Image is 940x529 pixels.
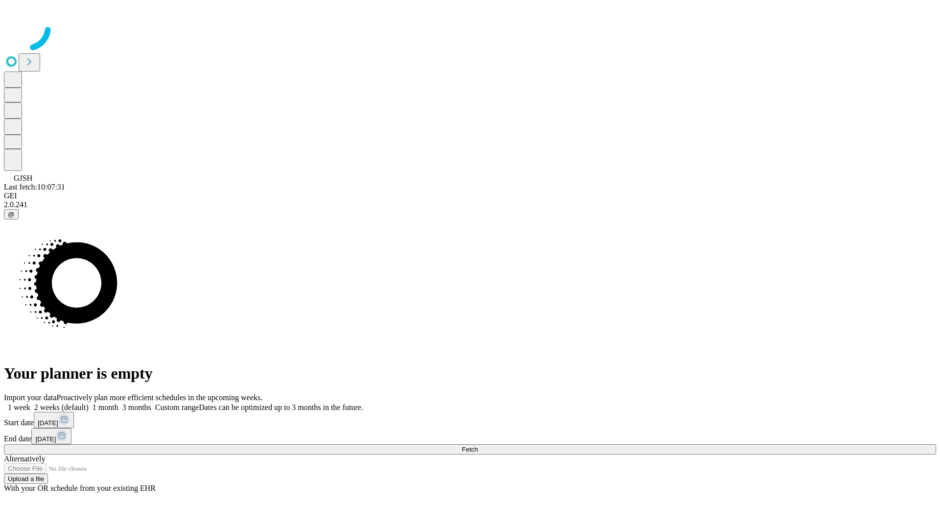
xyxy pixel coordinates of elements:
[35,435,56,443] span: [DATE]
[462,446,478,453] span: Fetch
[8,211,15,218] span: @
[199,403,363,411] span: Dates can be optimized up to 3 months in the future.
[4,455,45,463] span: Alternatively
[4,444,936,455] button: Fetch
[14,174,32,182] span: GJSH
[34,412,74,428] button: [DATE]
[4,484,156,492] span: With your OR schedule from your existing EHR
[4,364,936,383] h1: Your planner is empty
[8,403,30,411] span: 1 week
[57,393,262,402] span: Proactively plan more efficient schedules in the upcoming weeks.
[34,403,89,411] span: 2 weeks (default)
[31,428,71,444] button: [DATE]
[122,403,151,411] span: 3 months
[4,428,936,444] div: End date
[4,474,48,484] button: Upload a file
[4,200,936,209] div: 2.0.241
[155,403,199,411] span: Custom range
[4,192,936,200] div: GEI
[4,183,65,191] span: Last fetch: 10:07:31
[93,403,118,411] span: 1 month
[4,412,936,428] div: Start date
[4,393,57,402] span: Import your data
[4,209,19,219] button: @
[38,419,58,427] span: [DATE]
